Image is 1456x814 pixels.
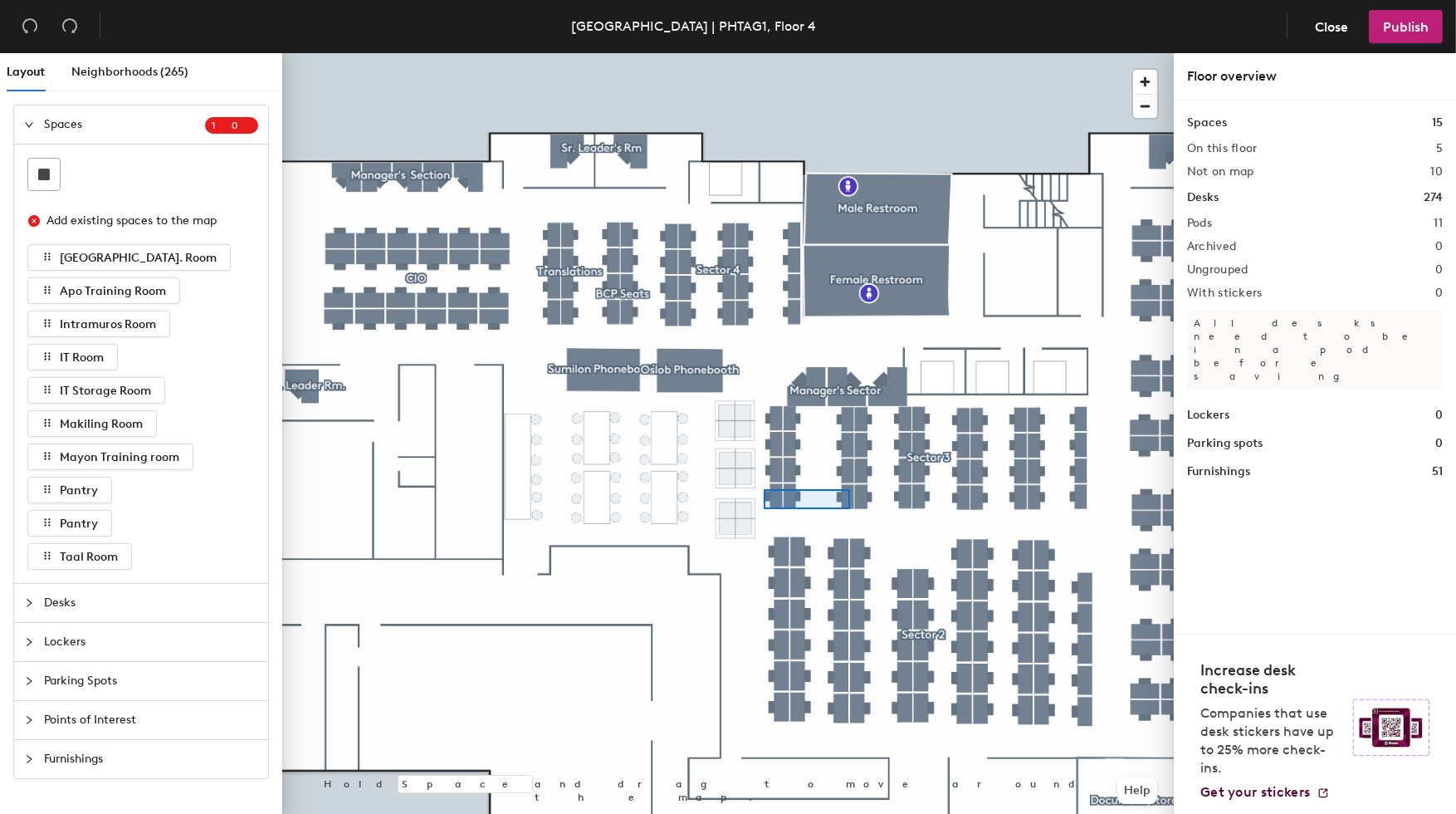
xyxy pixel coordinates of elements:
[28,215,40,227] span: close-circle
[232,120,252,131] span: 0
[1430,165,1443,179] h2: 10
[1435,434,1443,453] h1: 0
[1435,240,1443,253] h2: 0
[1117,777,1157,804] button: Help
[24,637,34,647] span: collapsed
[27,410,157,437] button: Makiling Room
[1187,434,1263,453] h1: Parking spots
[27,510,112,537] button: Pantry
[1187,142,1258,155] h2: On this floor
[1200,784,1310,800] span: Get your stickers
[27,543,132,570] button: Taal Room
[60,550,118,564] span: Taal Room
[60,483,98,498] span: Pantry
[1434,217,1443,230] h2: 11
[27,444,193,470] button: Mayon Training room
[60,317,156,331] span: Intramuros Room
[60,351,104,365] span: IT Room
[1187,66,1443,86] div: Floor overview
[1187,263,1248,277] h2: Ungrouped
[24,754,34,764] span: collapsed
[1353,699,1429,756] img: Sticker logo
[46,212,244,230] div: Add existing spaces to the map
[1187,217,1212,230] h2: Pods
[24,598,34,608] span: collapsed
[27,377,165,404] button: IT Storage Room
[1187,114,1227,132] h1: Spaces
[1187,165,1254,179] h2: Not on map
[44,584,258,622] span: Desks
[44,662,258,700] span: Parking Spots
[27,277,180,304] button: Apo Training Room
[27,311,170,337] button: Intramuros Room
[1200,661,1343,698] h4: Increase desk check-ins
[60,450,179,464] span: Mayon Training room
[27,244,231,271] button: [GEOGRAPHIC_DATA]. Room
[1435,406,1443,424] h1: 0
[1435,287,1443,300] h2: 0
[44,623,258,661] span: Lockers
[60,384,151,398] span: IT Storage Room
[1301,10,1362,43] button: Close
[1187,463,1250,481] h1: Furnishings
[60,284,166,298] span: Apo Training Room
[53,10,86,43] button: Redo (⌘ + ⇧ + Z)
[1187,240,1236,253] h2: Archived
[212,120,232,131] span: 1
[1200,704,1343,777] p: Companies that use desk stickers have up to 25% more check-ins.
[1435,263,1443,277] h2: 0
[1432,114,1443,132] h1: 15
[27,344,118,370] button: IT Room
[13,10,46,43] button: Undo (⌘ + Z)
[1369,10,1443,43] button: Publish
[71,65,188,79] span: Neighborhoods (265)
[24,120,34,130] span: expanded
[1200,784,1330,801] a: Get your stickers
[60,417,143,431] span: Makiling Room
[1187,406,1229,424] h1: Lockers
[1424,189,1443,207] h1: 274
[205,117,258,134] sup: 10
[24,715,34,725] span: collapsed
[1383,19,1429,35] span: Publish
[1187,189,1219,207] h1: Desks
[1315,19,1348,35] span: Close
[1187,310,1443,390] p: All desks need to be in a pod before saving
[7,65,45,79] span: Layout
[60,251,217,265] span: [GEOGRAPHIC_DATA]. Room
[1187,287,1263,300] h2: With stickers
[60,517,98,531] span: Pantry
[1436,142,1443,155] h2: 5
[44,105,205,144] span: Spaces
[571,16,816,37] div: [GEOGRAPHIC_DATA] | PHTAG1, Floor 4
[27,477,112,503] button: Pantry
[24,676,34,686] span: collapsed
[1432,463,1443,481] h1: 51
[44,740,258,778] span: Furnishings
[44,701,258,739] span: Points of Interest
